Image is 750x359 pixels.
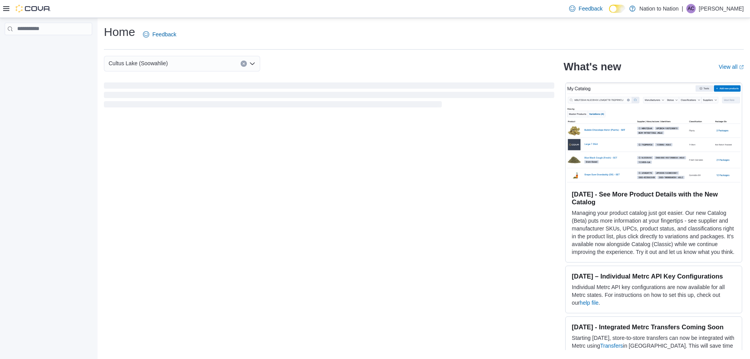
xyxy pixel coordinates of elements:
[249,61,255,67] button: Open list of options
[572,323,736,331] h3: [DATE] - Integrated Metrc Transfers Coming Soon
[566,1,605,16] a: Feedback
[609,5,625,13] input: Dark Mode
[739,65,744,70] svg: External link
[699,4,744,13] p: [PERSON_NAME]
[682,4,683,13] p: |
[16,5,51,13] img: Cova
[572,209,736,256] p: Managing your product catalog just got easier. Our new Catalog (Beta) puts more information at yo...
[152,30,176,38] span: Feedback
[639,4,679,13] p: Nation to Nation
[564,61,621,73] h2: What's new
[241,61,247,67] button: Clear input
[5,37,92,55] nav: Complex example
[104,24,135,40] h1: Home
[580,300,598,306] a: help file
[572,190,736,206] h3: [DATE] - See More Product Details with the New Catalog
[140,27,179,42] a: Feedback
[572,272,736,280] h3: [DATE] – Individual Metrc API Key Configurations
[719,64,744,70] a: View allExternal link
[572,283,736,307] p: Individual Metrc API key configurations are now available for all Metrc states. For instructions ...
[600,343,623,349] a: Transfers
[109,59,168,68] span: Cultus Lake (Soowahlie)
[686,4,696,13] div: Amy Commodore
[688,4,695,13] span: AC
[579,5,602,13] span: Feedback
[104,84,554,109] span: Loading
